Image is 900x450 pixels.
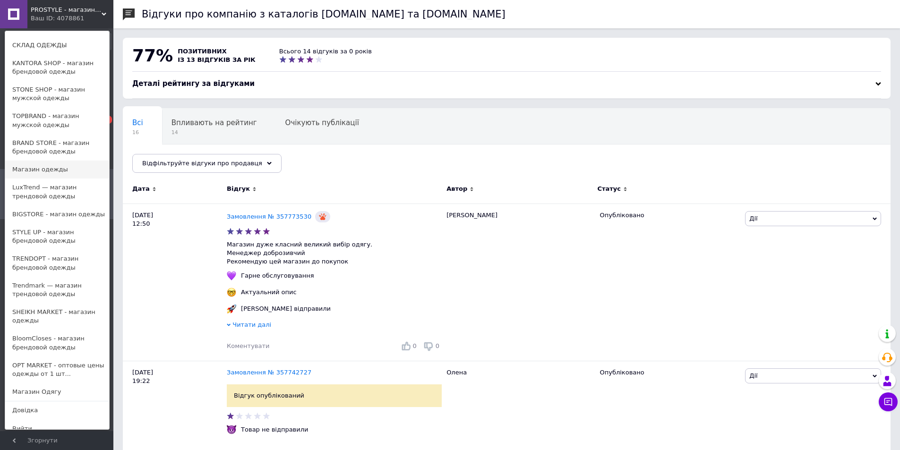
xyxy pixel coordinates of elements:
[132,154,228,163] span: Опубліковані без комен...
[5,250,109,276] a: TRENDOPT - магазин брендовой одежды
[5,178,109,205] a: LuxTrend — магазин трендовой одежды
[239,305,333,313] div: [PERSON_NAME] відправили
[749,372,757,379] span: Дії
[227,271,236,280] img: :purple_heart:
[171,119,257,127] span: Впливають на рейтинг
[5,330,109,356] a: BloomCloses - магазин брендовой одежды
[239,288,299,297] div: Актуальний опис
[442,204,595,361] div: [PERSON_NAME]
[5,81,109,107] a: STONE SHOP - магазин мужской одежды
[227,321,442,331] div: Читати далі
[5,383,109,401] a: Магазин Одягу
[132,46,173,65] span: 77%
[239,425,310,434] div: Товар не відправили
[5,134,109,161] a: BRAND STORE - магазин брендовой одежды
[132,119,143,127] span: Всі
[227,288,236,297] img: :nerd_face:
[142,8,506,20] h1: Відгуки про компанію з каталогів [DOMAIN_NAME] та [DOMAIN_NAME]
[5,205,109,223] a: BIGSTORE - магазин одежды
[232,321,271,328] span: Читати далі
[279,47,372,56] div: Всього 14 відгуків за 0 років
[227,240,442,266] p: Магазин дуже класний великий вибір одягу. Менеджер доброзивчий Рекомендую цей магазин до покупок
[227,342,269,349] span: Коментувати
[132,185,150,193] span: Дата
[142,160,262,167] span: Відфільтруйте відгуки про продавця
[227,425,236,434] img: :imp:
[178,48,227,55] span: позитивних
[132,79,255,88] span: Деталі рейтингу за відгуками
[413,342,417,349] span: 0
[600,368,738,377] div: Опубліковано
[446,185,467,193] span: Автор
[5,277,109,303] a: Trendmark — магазин трендовой одежды
[749,215,757,222] span: Дії
[5,36,109,54] a: СКЛАД ОДЕЖДЫ
[227,369,311,376] a: Замовлення № 357742727
[31,14,70,23] div: Ваш ID: 4078861
[123,144,247,180] div: Опубліковані без коментаря
[285,119,359,127] span: Очікують публікації
[879,392,898,411] button: Чат з покупцем
[5,161,109,178] a: Магазин одежды
[436,342,439,349] span: 0
[227,185,250,193] span: Відгук
[239,272,316,280] div: Гарне обслуговування
[5,54,109,81] a: KANTORA SHOP - магазин брендовой одежды
[5,303,109,330] a: SHEIKH MARKET - магазин одежды
[123,204,227,361] div: [DATE] 12:50
[132,79,881,89] div: Деталі рейтингу за відгуками
[5,420,109,438] a: Вийти
[227,342,269,350] div: Коментувати
[600,211,738,220] div: Опубліковано
[178,56,256,63] span: із 13 відгуків за рік
[5,107,109,134] a: TOPBRAND - магазин мужской одежды
[5,223,109,250] a: STYLE UP - магазин брендовой одежды
[132,129,143,136] span: 16
[31,6,102,14] span: PROSTYLE - магазин одягу
[5,401,109,419] a: Довідка
[227,213,311,220] a: Замовлення № 357773530
[227,304,236,314] img: :rocket:
[171,129,257,136] span: 14
[597,185,621,193] span: Статус
[227,384,442,407] div: Відгук опублікований
[5,357,109,383] a: OPT MARKET - оптовые цены одежды от 1 шт...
